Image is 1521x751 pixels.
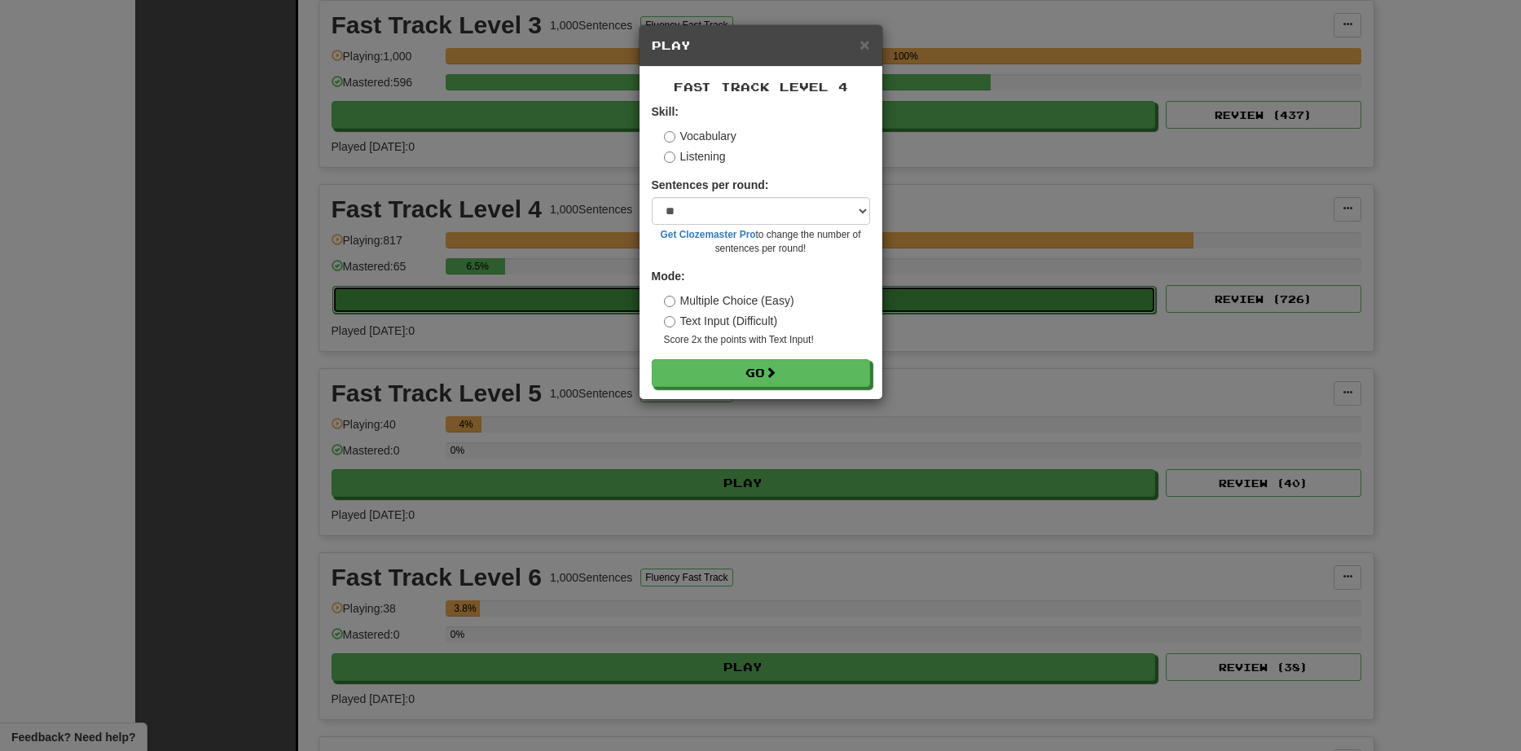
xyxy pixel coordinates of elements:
[859,36,869,53] button: Close
[652,105,679,118] strong: Skill:
[859,35,869,54] span: ×
[661,229,756,240] a: Get Clozemaster Pro
[664,316,675,327] input: Text Input (Difficult)
[652,270,685,283] strong: Mode:
[652,177,769,193] label: Sentences per round:
[664,148,726,165] label: Listening
[664,296,675,307] input: Multiple Choice (Easy)
[674,80,848,94] span: Fast Track Level 4
[652,228,870,256] small: to change the number of sentences per round!
[664,152,675,163] input: Listening
[652,359,870,387] button: Go
[664,313,778,329] label: Text Input (Difficult)
[664,128,736,144] label: Vocabulary
[664,333,870,347] small: Score 2x the points with Text Input !
[652,37,870,54] h5: Play
[664,292,794,309] label: Multiple Choice (Easy)
[664,131,675,143] input: Vocabulary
